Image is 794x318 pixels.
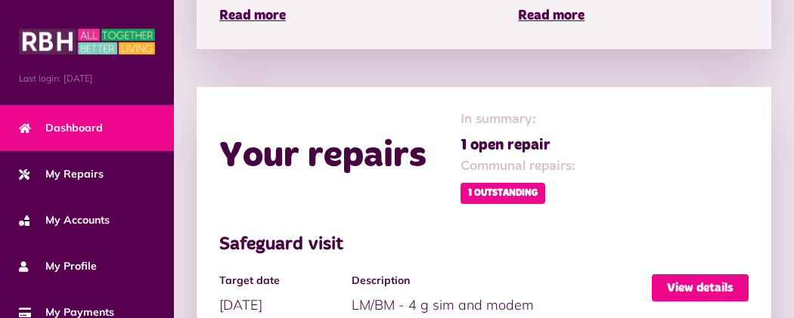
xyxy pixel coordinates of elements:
span: Read more [518,9,585,23]
span: 1 open repair [461,134,575,156]
a: View details [652,274,749,301]
span: In summary: [461,110,575,130]
h4: Target date [219,274,344,287]
h3: Safeguard visit [219,234,749,256]
img: MyRBH [19,26,155,57]
h4: Description [352,274,644,287]
span: 1 Outstanding [461,183,545,204]
span: My Profile [19,258,97,274]
div: [DATE] [219,274,352,315]
h2: Your repairs [219,134,426,178]
span: Last login: [DATE] [19,72,155,85]
span: Dashboard [19,120,103,136]
div: LM/BM - 4 g sim and modem [352,274,652,315]
span: Communal repairs: [461,156,575,177]
span: My Repairs [19,166,104,182]
span: My Accounts [19,212,110,228]
span: Read more [219,9,286,23]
